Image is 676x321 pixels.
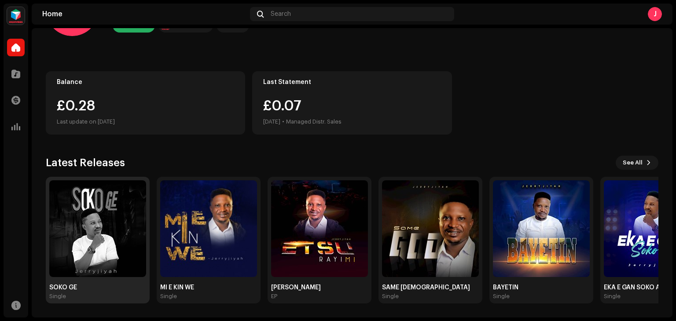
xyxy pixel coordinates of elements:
div: J [648,7,662,21]
img: a4ca623a-baac-404a-93e4-b82c645554ac [160,180,257,277]
div: [DATE] [263,117,280,127]
span: See All [623,154,643,171]
span: Search [271,11,291,18]
div: SAME [DEMOGRAPHIC_DATA] [382,284,479,291]
div: Single [604,293,621,300]
img: b2d97787-8bfa-4c2d-b680-a31d16d12dc0 [382,180,479,277]
img: 8e26506d-a538-49f6-a905-70112da3511b [49,180,146,277]
div: Balance [57,79,234,86]
div: MI E KIN WE [160,284,257,291]
button: See All [616,156,658,170]
div: Single [160,293,177,300]
img: b463a613-b3a4-4a8a-af6a-d817ac9c4e36 [493,180,590,277]
div: Single [382,293,399,300]
div: • [282,117,284,127]
div: [PERSON_NAME] [271,284,368,291]
re-o-card-value: Balance [46,71,245,135]
div: Last Statement [263,79,441,86]
div: EP [271,293,277,300]
div: Last update on [DATE] [57,117,234,127]
h3: Latest Releases [46,156,125,170]
img: feab3aad-9b62-475c-8caf-26f15a9573ee [7,7,25,25]
div: Home [42,11,246,18]
div: BAYETIN [493,284,590,291]
div: Single [49,293,66,300]
div: Single [493,293,510,300]
img: e2de7068-28d5-47ba-b535-1acba5312c84 [271,180,368,277]
div: SOKO GE [49,284,146,291]
div: Managed Distr. Sales [286,117,342,127]
re-o-card-value: Last Statement [252,71,452,135]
